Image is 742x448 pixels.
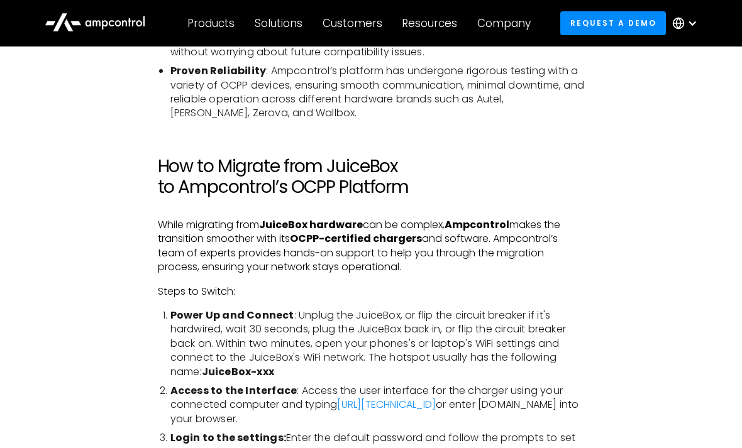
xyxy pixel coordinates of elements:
[170,383,297,398] strong: Access to the Interface
[477,16,531,30] div: Company
[158,156,585,198] h2: How to Migrate from JuiceBox to Ampcontrol’s OCPP Platform
[402,16,457,30] div: Resources
[170,308,294,322] strong: Power Up and Connect
[259,217,363,232] strong: JuiceBox hardware
[255,16,302,30] div: Solutions
[560,11,666,35] a: Request a demo
[170,64,585,121] li: : Ampcontrol’s platform has undergone rigorous testing with a variety of OCPP devices, ensuring s...
[202,364,274,379] strong: JuiceBox-xxx
[290,231,422,246] strong: OCPP-certified chargers
[170,63,267,78] strong: Proven Reliability
[323,16,382,30] div: Customers
[445,217,509,232] strong: Ampcontrol
[158,218,585,275] p: While migrating from can be complex, makes the transition smoother with its and software. Ampcont...
[170,384,585,426] li: : Access the user interface for the charger using your connected computer and typing or enter [DO...
[337,397,436,412] a: [URL][TECHNICAL_ID]
[170,309,585,379] li: : Unplug the JuiceBox, or flip the circuit breaker if it's hardwired, wait 30 seconds, plug the J...
[187,16,235,30] div: Products
[170,430,286,445] strong: Login to the settings:
[158,285,585,298] p: Steps to Switch:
